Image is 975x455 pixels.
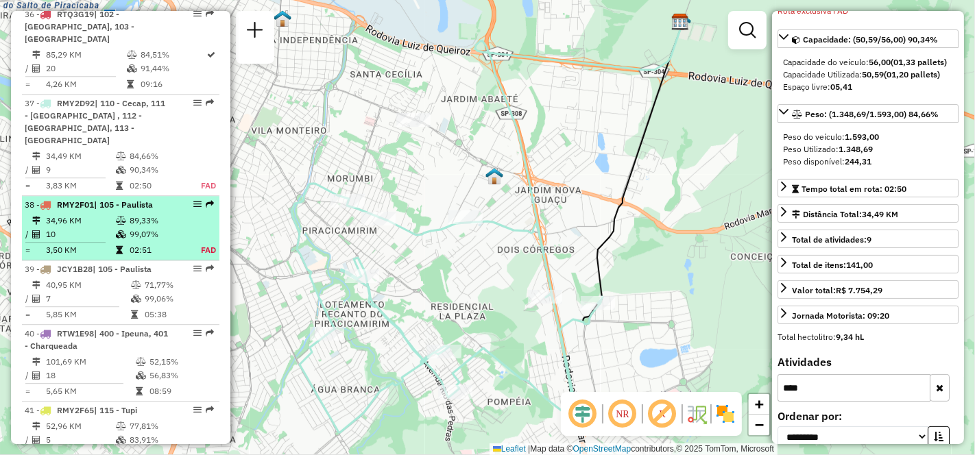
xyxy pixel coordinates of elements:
[45,384,135,398] td: 5,65 KM
[778,408,959,424] label: Ordenar por:
[193,200,202,208] em: Opções
[802,184,906,194] span: Tempo total em rota: 02:50
[25,9,134,44] span: | 102 - [GEOGRAPHIC_DATA], 103 - [GEOGRAPHIC_DATA]
[845,156,871,167] strong: 244,31
[783,69,953,81] div: Capacidade Utilizada:
[127,80,134,88] i: Tempo total em rota
[803,34,938,45] span: Capacidade: (50,59/56,00) 90,34%
[830,82,852,92] strong: 05,41
[93,264,152,274] span: | 105 - Paulista
[149,355,214,369] td: 52,15%
[490,443,778,455] div: Map data © contributors,© 2025 TomTom, Microsoft
[129,419,186,433] td: 77,81%
[783,156,953,168] div: Peso disponível:
[45,77,126,91] td: 4,26 KM
[25,62,32,75] td: /
[792,259,873,271] div: Total de itens:
[25,9,134,44] span: 36 -
[783,81,953,93] div: Espaço livre:
[792,234,871,245] span: Total de atividades:
[131,295,141,303] i: % de utilização da cubagem
[528,444,530,454] span: |
[206,406,214,414] em: Rota exportada
[129,163,186,177] td: 90,34%
[127,51,137,59] i: % de utilização do peso
[25,384,32,398] td: =
[783,56,953,69] div: Capacidade do veículo:
[57,98,95,108] span: RMY2D92
[778,125,959,173] div: Peso: (1.348,69/1.593,00) 84,66%
[805,109,939,119] span: Peso: (1.348,69/1.593,00) 84,66%
[846,260,873,270] strong: 141,00
[186,179,217,193] td: FAD
[25,405,137,415] span: 41 -
[714,403,736,425] img: Exibir/Ocultar setores
[836,285,882,295] strong: R$ 7.754,29
[131,310,138,319] i: Tempo total em rota
[94,405,137,415] span: | 115 - Tupi
[45,433,115,447] td: 5
[116,422,126,430] i: % de utilização do peso
[149,384,214,398] td: 08:59
[867,234,871,245] strong: 9
[193,10,202,18] em: Opções
[783,143,953,156] div: Peso Utilizado:
[206,200,214,208] em: Rota exportada
[884,69,940,79] strong: (01,20 pallets)
[57,199,94,210] span: RMY2F01
[57,328,94,339] span: RTW1E98
[25,433,32,447] td: /
[778,280,959,299] a: Valor total:R$ 7.754,29
[778,204,959,223] a: Distância Total:34,49 KM
[32,371,40,380] i: Total de Atividades
[45,278,130,292] td: 40,95 KM
[45,48,126,62] td: 85,29 KM
[783,132,879,142] span: Peso do veículo:
[127,64,137,73] i: % de utilização da cubagem
[149,369,214,382] td: 56,83%
[396,113,431,127] div: Atividade não roteirizada - EMPORIO PADOVANI LTD
[193,329,202,337] em: Opções
[32,281,40,289] i: Distância Total
[755,395,764,413] span: +
[45,308,130,321] td: 5,85 KM
[45,179,115,193] td: 3,83 KM
[129,214,186,227] td: 89,33%
[193,265,202,273] em: Opções
[646,397,679,430] span: Exibir rótulo
[25,199,153,210] span: 38 -
[206,265,214,273] em: Rota exportada
[862,209,898,219] span: 34,49 KM
[45,227,115,241] td: 10
[129,179,186,193] td: 02:50
[25,77,32,91] td: =
[193,406,202,414] em: Opções
[193,99,202,107] em: Opções
[32,64,40,73] i: Total de Atividades
[32,51,40,59] i: Distância Total
[116,166,126,174] i: % de utilização da cubagem
[25,243,32,257] td: =
[836,332,864,342] strong: 9,34 hL
[32,230,40,238] i: Total de Atividades
[206,10,214,18] em: Rota exportada
[131,281,141,289] i: % de utilização do peso
[25,98,165,145] span: | 110 - Cecap, 111 - [GEOGRAPHIC_DATA] , 112 - [GEOGRAPHIC_DATA], 113 - [GEOGRAPHIC_DATA]
[129,243,186,257] td: 02:51
[25,227,32,241] td: /
[792,310,889,322] div: Jornada Motorista: 09:20
[241,16,269,47] a: Nova sessão e pesquisa
[45,243,115,257] td: 3,50 KM
[116,217,126,225] i: % de utilização do peso
[845,132,879,142] strong: 1.593,00
[144,292,213,306] td: 99,06%
[25,308,32,321] td: =
[136,387,143,395] i: Tempo total em rota
[140,62,206,75] td: 91,44%
[566,397,599,430] span: Ocultar deslocamento
[778,29,959,48] a: Capacidade: (50,59/56,00) 90,34%
[140,48,206,62] td: 84,51%
[116,182,123,190] i: Tempo total em rota
[32,166,40,174] i: Total de Atividades
[25,328,168,351] span: | 400 - Ipeuna, 401 - Charqueada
